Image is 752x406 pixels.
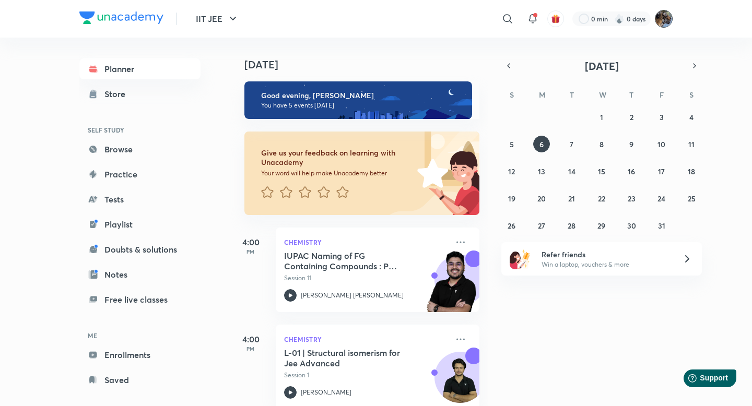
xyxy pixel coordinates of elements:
[563,190,580,207] button: October 21, 2025
[628,166,635,176] abbr: October 16, 2025
[653,190,670,207] button: October 24, 2025
[261,91,463,100] h6: Good evening, [PERSON_NAME]
[533,163,550,180] button: October 13, 2025
[653,163,670,180] button: October 17, 2025
[627,221,636,231] abbr: October 30, 2025
[510,90,514,100] abbr: Sunday
[585,59,619,73] span: [DATE]
[284,236,448,248] p: Chemistry
[600,139,604,149] abbr: October 8, 2025
[657,194,665,204] abbr: October 24, 2025
[79,11,163,24] img: Company Logo
[508,221,515,231] abbr: October 26, 2025
[688,166,695,176] abbr: October 18, 2025
[623,163,640,180] button: October 16, 2025
[79,214,201,235] a: Playlist
[503,136,520,152] button: October 5, 2025
[598,166,605,176] abbr: October 15, 2025
[301,291,404,300] p: [PERSON_NAME] [PERSON_NAME]
[683,136,700,152] button: October 11, 2025
[655,10,673,28] img: Chayan Mehta
[563,136,580,152] button: October 7, 2025
[503,190,520,207] button: October 19, 2025
[568,221,575,231] abbr: October 28, 2025
[503,217,520,234] button: October 26, 2025
[104,88,132,100] div: Store
[660,112,664,122] abbr: October 3, 2025
[563,217,580,234] button: October 28, 2025
[659,365,741,395] iframe: Help widget launcher
[689,112,694,122] abbr: October 4, 2025
[599,90,606,100] abbr: Wednesday
[79,11,163,27] a: Company Logo
[230,236,272,248] h5: 4:00
[539,139,544,149] abbr: October 6, 2025
[658,221,665,231] abbr: October 31, 2025
[593,109,610,125] button: October 1, 2025
[683,163,700,180] button: October 18, 2025
[230,333,272,345] h5: 4:00
[510,248,531,269] img: referral
[538,221,545,231] abbr: October 27, 2025
[533,136,550,152] button: October 6, 2025
[551,14,560,23] img: avatar
[570,139,573,149] abbr: October 7, 2025
[537,194,546,204] abbr: October 20, 2025
[597,221,605,231] abbr: October 29, 2025
[79,83,201,104] a: Store
[568,194,575,204] abbr: October 21, 2025
[301,388,351,397] p: [PERSON_NAME]
[593,217,610,234] button: October 29, 2025
[79,139,201,160] a: Browse
[683,190,700,207] button: October 25, 2025
[79,121,201,139] h6: SELF STUDY
[542,249,670,260] h6: Refer friends
[614,14,625,24] img: streak
[688,194,696,204] abbr: October 25, 2025
[79,164,201,185] a: Practice
[516,58,687,73] button: [DATE]
[79,189,201,210] a: Tests
[510,139,514,149] abbr: October 5, 2025
[79,369,201,390] a: Saved
[261,148,414,167] h6: Give us your feedback on learning with Unacademy
[538,166,545,176] abbr: October 13, 2025
[284,273,448,283] p: Session 11
[600,112,603,122] abbr: October 1, 2025
[382,132,479,215] img: feedback_image
[261,101,463,110] p: You have 5 events [DATE]
[533,190,550,207] button: October 20, 2025
[623,136,640,152] button: October 9, 2025
[630,112,633,122] abbr: October 2, 2025
[563,163,580,180] button: October 14, 2025
[284,371,448,380] p: Session 1
[190,8,245,29] button: IIT JEE
[284,333,448,345] p: Chemistry
[658,166,665,176] abbr: October 17, 2025
[503,163,520,180] button: October 12, 2025
[508,166,515,176] abbr: October 12, 2025
[230,248,272,255] p: PM
[244,81,472,119] img: evening
[660,90,664,100] abbr: Friday
[568,166,575,176] abbr: October 14, 2025
[542,260,670,269] p: Win a laptop, vouchers & more
[539,90,545,100] abbr: Monday
[653,109,670,125] button: October 3, 2025
[689,90,694,100] abbr: Saturday
[261,169,414,177] p: Your word will help make Unacademy better
[422,250,479,323] img: unacademy
[79,327,201,344] h6: ME
[284,348,414,368] h5: L-01 | Structural isomerism for Jee Advanced
[593,163,610,180] button: October 15, 2025
[688,139,695,149] abbr: October 11, 2025
[284,250,414,271] h5: IUPAC Naming of FG Containing Compounds : Part 4
[629,90,633,100] abbr: Thursday
[79,289,201,310] a: Free live classes
[683,109,700,125] button: October 4, 2025
[629,139,633,149] abbr: October 9, 2025
[623,190,640,207] button: October 23, 2025
[657,139,665,149] abbr: October 10, 2025
[79,344,201,365] a: Enrollments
